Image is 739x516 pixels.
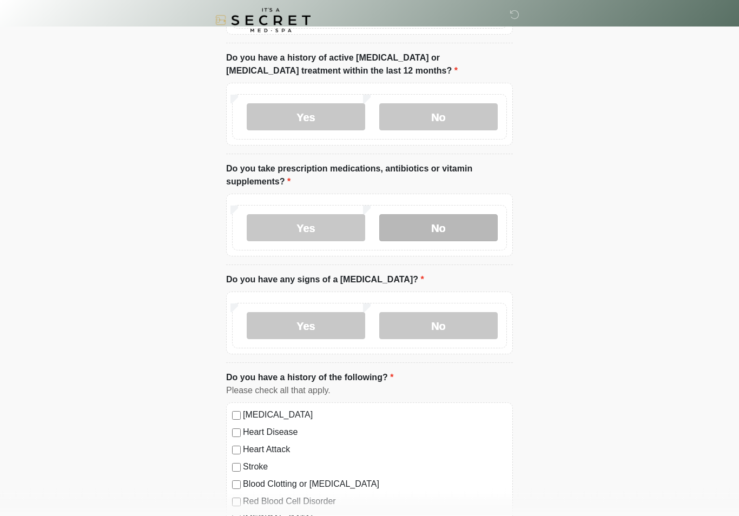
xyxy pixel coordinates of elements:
[226,372,393,385] label: Do you have a history of the following?
[247,313,365,340] label: Yes
[243,461,507,474] label: Stroke
[232,429,241,438] input: Heart Disease
[232,498,241,507] input: Red Blood Cell Disorder
[232,412,241,420] input: [MEDICAL_DATA]
[243,426,507,439] label: Heart Disease
[243,409,507,422] label: [MEDICAL_DATA]
[247,104,365,131] label: Yes
[243,444,507,457] label: Heart Attack
[215,8,311,32] img: It's A Secret Med Spa Logo
[232,481,241,489] input: Blood Clotting or [MEDICAL_DATA]
[226,52,513,78] label: Do you have a history of active [MEDICAL_DATA] or [MEDICAL_DATA] treatment within the last 12 mon...
[243,495,507,508] label: Red Blood Cell Disorder
[379,313,498,340] label: No
[379,215,498,242] label: No
[226,274,424,287] label: Do you have any signs of a [MEDICAL_DATA]?
[226,385,513,398] div: Please check all that apply.
[232,446,241,455] input: Heart Attack
[379,104,498,131] label: No
[232,464,241,472] input: Stroke
[243,478,507,491] label: Blood Clotting or [MEDICAL_DATA]
[226,163,513,189] label: Do you take prescription medications, antibiotics or vitamin supplements?
[247,215,365,242] label: Yes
